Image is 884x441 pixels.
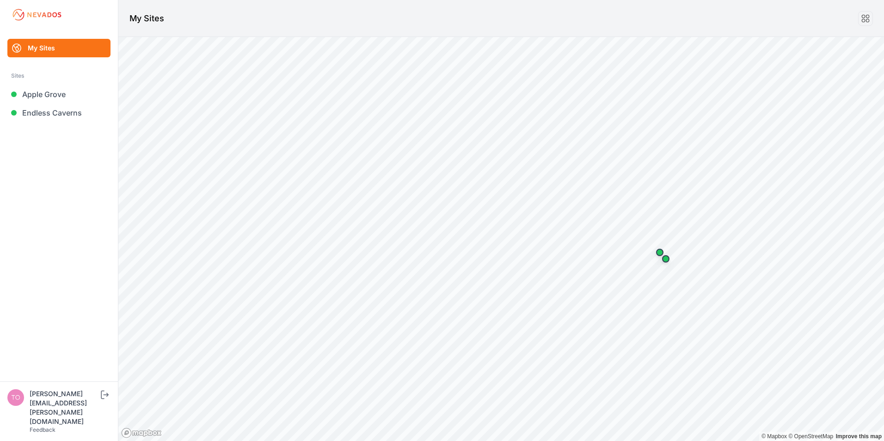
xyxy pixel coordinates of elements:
[7,104,110,122] a: Endless Caverns
[11,7,63,22] img: Nevados
[836,433,882,440] a: Map feedback
[30,426,55,433] a: Feedback
[7,389,24,406] img: tomasz.barcz@energix-group.com
[761,433,787,440] a: Mapbox
[7,85,110,104] a: Apple Grove
[129,12,164,25] h1: My Sites
[11,70,107,81] div: Sites
[30,389,99,426] div: [PERSON_NAME][EMAIL_ADDRESS][PERSON_NAME][DOMAIN_NAME]
[788,433,833,440] a: OpenStreetMap
[118,37,884,441] canvas: Map
[651,243,669,262] div: Map marker
[7,39,110,57] a: My Sites
[121,428,162,438] a: Mapbox logo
